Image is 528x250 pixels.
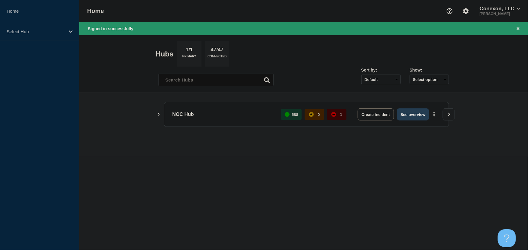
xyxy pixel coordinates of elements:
button: Create incident [358,108,394,120]
div: Show: [410,68,449,72]
h1: Home [87,8,104,14]
p: 47/47 [208,47,226,55]
p: NOC Hub [172,108,274,120]
span: Signed in successfully [88,26,133,31]
button: Close banner [514,25,522,32]
p: 588 [292,112,298,117]
button: View [443,108,455,120]
button: Show Connected Hubs [157,112,160,117]
button: Conexon, LLC [478,6,521,12]
button: Account settings [460,5,472,18]
div: down [331,112,336,117]
button: Support [443,5,456,18]
div: affected [309,112,314,117]
div: up [285,112,290,117]
p: 1/1 [183,47,195,55]
button: More actions [430,109,438,120]
p: Connected [208,55,227,61]
h2: Hubs [156,50,174,58]
p: Select Hub [7,29,65,34]
select: Sort by [361,75,401,84]
p: Primary [182,55,196,61]
button: Select option [410,75,449,84]
div: Sort by: [361,68,401,72]
input: Search Hubs [159,74,274,86]
iframe: Help Scout Beacon - Open [498,229,516,247]
p: 1 [340,112,342,117]
p: 0 [318,112,320,117]
p: [PERSON_NAME] [478,12,521,16]
button: See overview [397,108,429,120]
